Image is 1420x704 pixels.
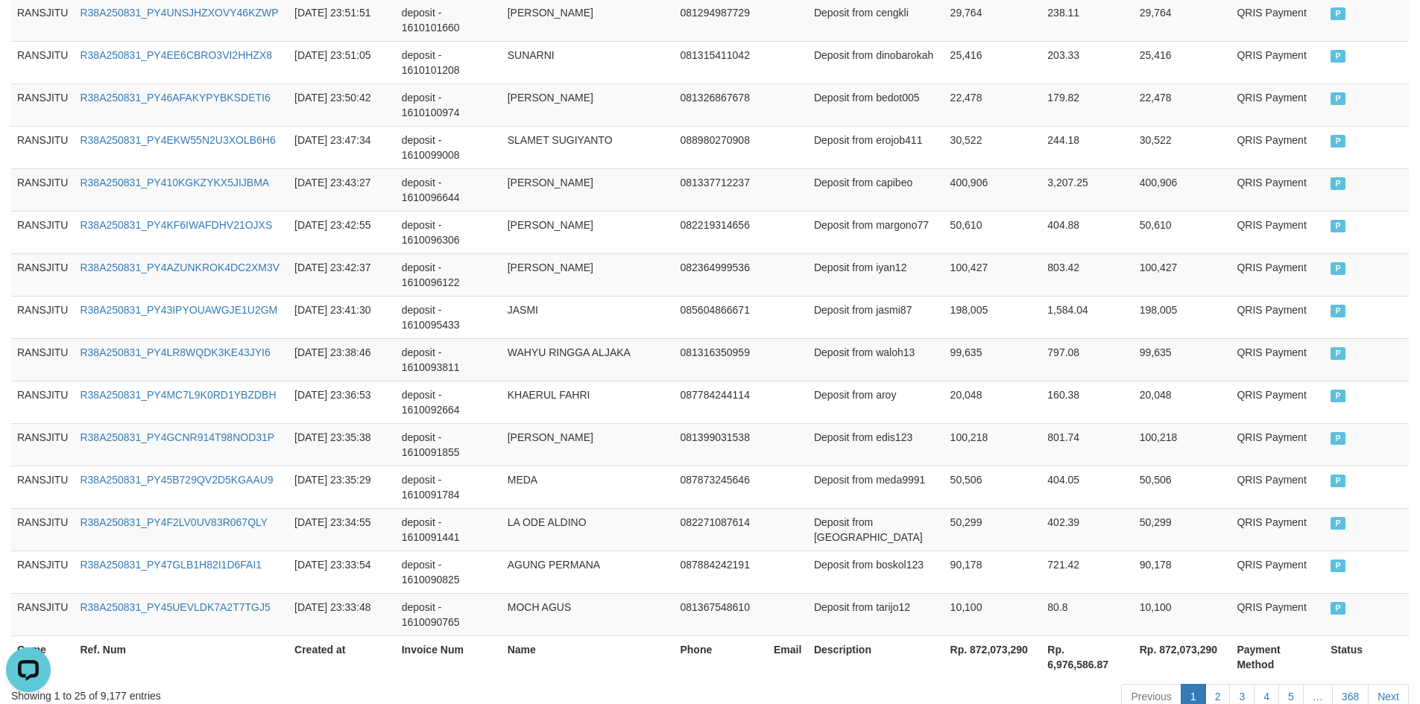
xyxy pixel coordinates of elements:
td: 081367548610 [674,593,767,635]
td: QRIS Payment [1231,83,1325,126]
td: deposit - 1610100974 [396,83,502,126]
td: Deposit from jasmi87 [808,296,944,338]
td: AGUNG PERMANA [502,551,675,593]
span: PAID [1331,135,1345,148]
td: [DATE] 23:34:55 [288,508,396,551]
td: deposit - 1610101208 [396,41,502,83]
span: PAID [1331,347,1345,360]
a: R38A250831_PY43IPYOUAWGJE1U2GM [80,304,277,316]
a: R38A250831_PY4GCNR914T98NOD31P [80,431,274,443]
td: 25,416 [944,41,1042,83]
td: WAHYU RINGGA ALJAKA [502,338,675,381]
td: [DATE] 23:38:46 [288,338,396,381]
td: 081316350959 [674,338,767,381]
td: deposit - 1610092664 [396,381,502,423]
td: Deposit from boskol123 [808,551,944,593]
a: R38A250831_PY4EKW55N2U3XOLB6H6 [80,134,275,146]
td: QRIS Payment [1231,423,1325,466]
td: 400,906 [944,168,1042,211]
span: PAID [1331,602,1345,615]
td: 801.74 [1041,423,1133,466]
td: QRIS Payment [1231,211,1325,253]
td: QRIS Payment [1231,593,1325,635]
td: RANSJITU [11,338,74,381]
th: Rp. 872,073,290 [1134,635,1231,678]
td: Deposit from meda9991 [808,466,944,508]
td: [DATE] 23:43:27 [288,168,396,211]
td: 087784244114 [674,381,767,423]
td: 081315411042 [674,41,767,83]
td: 081326867678 [674,83,767,126]
th: Rp. 6,976,586.87 [1041,635,1133,678]
a: R38A250831_PY4F2LV0UV83R067QLY [80,516,268,528]
td: QRIS Payment [1231,126,1325,168]
td: 100,218 [1134,423,1231,466]
td: deposit - 1610095433 [396,296,502,338]
td: 22,478 [1134,83,1231,126]
td: deposit - 1610093811 [396,338,502,381]
a: R38A250831_PY4KF6IWAFDHV21OJXS [80,219,272,231]
th: Status [1325,635,1409,678]
td: 081399031538 [674,423,767,466]
td: 10,100 [1134,593,1231,635]
td: MOCH AGUS [502,593,675,635]
td: QRIS Payment [1231,296,1325,338]
td: RANSJITU [11,423,74,466]
td: [PERSON_NAME] [502,168,675,211]
td: RANSJITU [11,296,74,338]
td: QRIS Payment [1231,381,1325,423]
th: Description [808,635,944,678]
td: 100,427 [944,253,1042,296]
td: Deposit from erojob411 [808,126,944,168]
td: 244.18 [1041,126,1133,168]
td: Deposit from waloh13 [808,338,944,381]
td: 30,522 [944,126,1042,168]
td: SUNARNI [502,41,675,83]
a: R38A250831_PY4EE6CBRO3VI2HHZX8 [80,49,272,61]
td: RANSJITU [11,253,74,296]
td: 081337712237 [674,168,767,211]
td: MEDA [502,466,675,508]
td: deposit - 1610090825 [396,551,502,593]
td: QRIS Payment [1231,551,1325,593]
td: [DATE] 23:35:29 [288,466,396,508]
td: 803.42 [1041,253,1133,296]
a: R38A250831_PY410KGKZYKX5JIJBMA [80,177,269,188]
td: RANSJITU [11,466,74,508]
td: JASMI [502,296,675,338]
td: KHAERUL FAHRI [502,381,675,423]
td: 721.42 [1041,551,1133,593]
th: Game [11,635,74,678]
td: 30,522 [1134,126,1231,168]
span: PAID [1331,7,1345,20]
td: [DATE] 23:42:55 [288,211,396,253]
a: R38A250831_PY4AZUNKROK4DC2XM3V [80,261,280,273]
td: Deposit from iyan12 [808,253,944,296]
th: Created at [288,635,396,678]
td: Deposit from [GEOGRAPHIC_DATA] [808,508,944,551]
span: PAID [1331,305,1345,317]
th: Rp. 872,073,290 [944,635,1042,678]
td: 160.38 [1041,381,1133,423]
td: deposit - 1610090765 [396,593,502,635]
td: deposit - 1610096306 [396,211,502,253]
td: [DATE] 23:33:54 [288,551,396,593]
td: RANSJITU [11,126,74,168]
span: PAID [1331,475,1345,487]
td: 80.8 [1041,593,1133,635]
td: Deposit from bedot005 [808,83,944,126]
td: RANSJITU [11,83,74,126]
td: 10,100 [944,593,1042,635]
td: 198,005 [1134,296,1231,338]
td: 100,427 [1134,253,1231,296]
td: 203.33 [1041,41,1133,83]
td: [PERSON_NAME] [502,83,675,126]
td: 1,584.04 [1041,296,1133,338]
td: 20,048 [944,381,1042,423]
td: [DATE] 23:36:53 [288,381,396,423]
td: [DATE] 23:42:37 [288,253,396,296]
td: deposit - 1610096122 [396,253,502,296]
td: [PERSON_NAME] [502,423,675,466]
td: Deposit from margono77 [808,211,944,253]
td: LA ODE ALDINO [502,508,675,551]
